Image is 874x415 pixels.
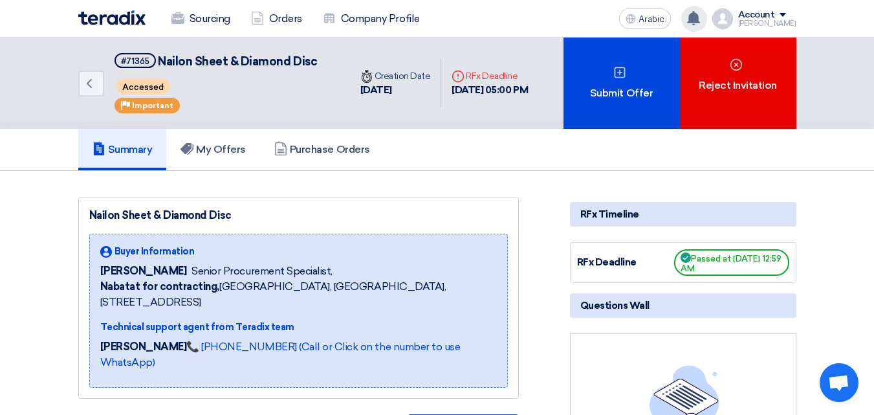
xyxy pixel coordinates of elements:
a: My Offers [166,129,260,170]
font: #71365 [121,56,149,66]
font: Important [132,101,173,110]
font: Sourcing [190,12,230,25]
a: Summary [78,129,167,170]
font: [GEOGRAPHIC_DATA], [GEOGRAPHIC_DATA], [STREET_ADDRESS] [100,280,446,308]
font: Reject Invitation [699,79,777,91]
a: Purchase Orders [260,129,384,170]
img: Teradix logo [78,10,146,25]
font: Technical support agent from Teradix team [100,322,294,333]
font: Accessed [122,82,164,92]
font: RFx Deadline [466,71,518,82]
a: 📞 [PHONE_NUMBER] (Call or Click on the number to use WhatsApp) [100,341,461,368]
img: profile_test.png [712,8,733,29]
font: Nabatat for contracting, [100,280,219,293]
a: Sourcing [161,5,241,33]
font: Orders [269,12,302,25]
h5: Pipes & Fittings - 911 [115,53,318,69]
font: [PERSON_NAME] [100,341,187,353]
font: Buyer Information [115,246,195,257]
font: Summary [108,143,153,155]
font: Questions Wall [580,300,650,311]
font: Submit Offer [590,87,653,99]
font: [PERSON_NAME] [100,265,187,277]
font: [DATE] [360,84,392,96]
button: Arabic [619,8,671,29]
font: Account [738,9,775,20]
font: Senior Procurement Specialist, [191,265,333,277]
font: Purchase Orders [290,143,370,155]
a: Orders [241,5,312,33]
font: Nailon Sheet & Diamond Disc [89,209,232,221]
font: My Offers [196,143,246,155]
font: Arabic [639,14,664,25]
font: [DATE] 05:00 PM [452,84,528,96]
font: Passed at [DATE] 12:59 AM [681,254,781,273]
font: Nailon Sheet & Diamond Disc [158,54,317,69]
font: Company Profile [341,12,420,25]
font: Creation Date [375,71,431,82]
font: RFx Deadline [577,256,637,268]
font: RFx Timeline [580,208,639,220]
div: Open chat [820,363,858,402]
font: [PERSON_NAME] [738,19,796,28]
